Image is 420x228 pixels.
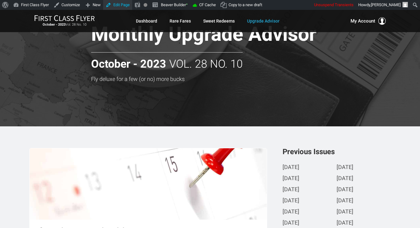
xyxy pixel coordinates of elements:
[337,220,353,226] a: [DATE]
[283,187,299,193] a: [DATE]
[34,15,95,21] img: First Class Flyer
[337,175,353,182] a: [DATE]
[170,15,191,27] a: Rare Fares
[283,148,391,155] h3: Previous Issues
[186,1,188,7] span: •
[34,15,95,27] a: First Class FlyerOctober - 2023Vol. 28 No. 10
[43,23,65,27] strong: October - 2023
[283,209,299,215] a: [DATE]
[283,164,299,171] a: [DATE]
[337,209,353,215] a: [DATE]
[283,220,299,226] a: [DATE]
[283,175,299,182] a: [DATE]
[337,164,353,171] a: [DATE]
[34,23,95,27] small: Vol. 28 No. 10
[337,198,353,204] a: [DATE]
[91,52,243,70] h2: Vol. 28 No. 10
[337,187,353,193] a: [DATE]
[136,15,157,27] a: Dashboard
[203,15,235,27] a: Sweet Redeems
[247,15,279,27] a: Upgrade Advisor
[351,17,375,25] span: My Account
[371,2,401,7] span: [PERSON_NAME]
[91,23,360,47] h1: Monthly Upgrade Advisor
[314,2,354,7] span: Unsuspend Transients
[91,58,166,70] strong: October - 2023
[91,76,360,82] h3: Fly deluxe for a few (or no) more bucks
[351,17,386,25] button: My Account
[283,198,299,204] a: [DATE]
